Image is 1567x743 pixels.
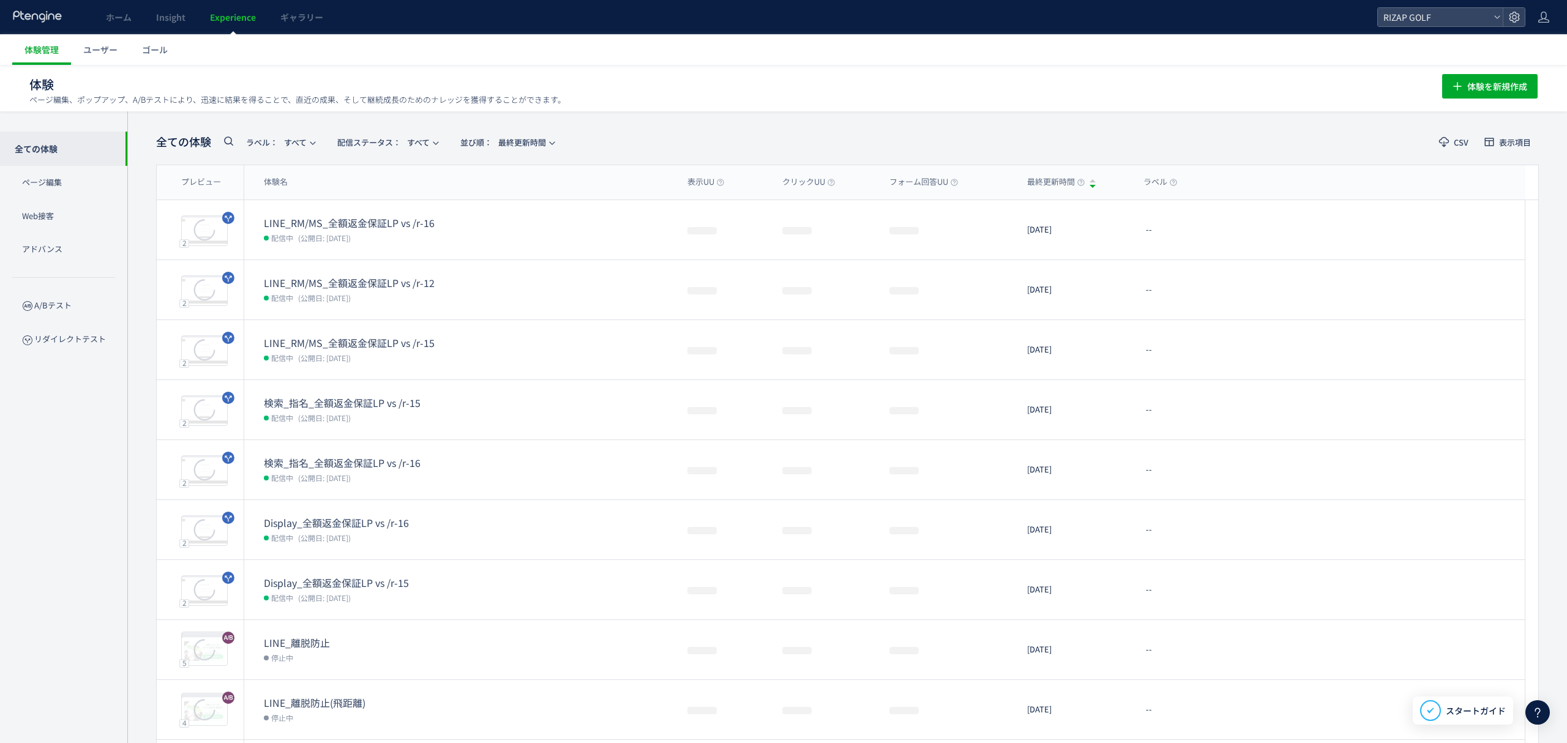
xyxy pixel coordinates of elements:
[24,43,59,56] span: 体験管理
[280,11,323,23] span: ギャラリー
[210,11,256,23] span: Experience
[83,43,118,56] span: ユーザー
[156,11,185,23] span: Insight
[142,43,168,56] span: ゴール
[1380,8,1489,26] span: RIZAP GOLF
[1446,704,1506,717] span: スタートガイド
[106,11,132,23] span: ホーム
